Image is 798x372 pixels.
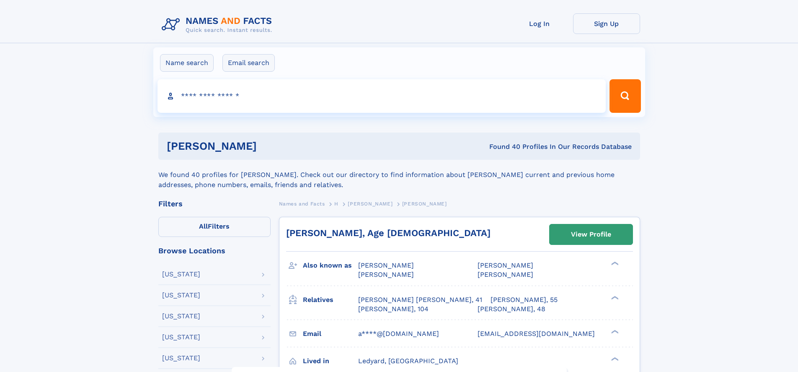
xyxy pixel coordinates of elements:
[373,142,632,151] div: Found 40 Profiles In Our Records Database
[609,295,619,300] div: ❯
[609,356,619,362] div: ❯
[334,198,338,209] a: H
[162,313,200,320] div: [US_STATE]
[358,304,429,314] a: [PERSON_NAME], 104
[571,225,611,244] div: View Profile
[550,224,633,245] a: View Profile
[286,228,491,238] a: [PERSON_NAME], Age [DEMOGRAPHIC_DATA]
[506,13,573,34] a: Log In
[303,293,358,307] h3: Relatives
[334,201,338,207] span: H
[279,198,325,209] a: Names and Facts
[303,354,358,368] h3: Lived in
[162,334,200,341] div: [US_STATE]
[358,357,458,365] span: Ledyard, [GEOGRAPHIC_DATA]
[478,330,595,338] span: [EMAIL_ADDRESS][DOMAIN_NAME]
[162,355,200,362] div: [US_STATE]
[358,261,414,269] span: [PERSON_NAME]
[162,271,200,278] div: [US_STATE]
[158,200,271,208] div: Filters
[158,13,279,36] img: Logo Names and Facts
[158,79,606,113] input: search input
[303,258,358,273] h3: Also known as
[303,327,358,341] h3: Email
[222,54,275,72] label: Email search
[609,79,640,113] button: Search Button
[158,247,271,255] div: Browse Locations
[160,54,214,72] label: Name search
[162,292,200,299] div: [US_STATE]
[158,160,640,190] div: We found 40 profiles for [PERSON_NAME]. Check out our directory to find information about [PERSON...
[609,261,619,266] div: ❯
[573,13,640,34] a: Sign Up
[478,304,545,314] a: [PERSON_NAME], 48
[158,217,271,237] label: Filters
[491,295,558,304] a: [PERSON_NAME], 55
[358,295,482,304] a: [PERSON_NAME] [PERSON_NAME], 41
[348,201,393,207] span: [PERSON_NAME]
[348,198,393,209] a: [PERSON_NAME]
[358,271,414,278] span: [PERSON_NAME]
[402,201,447,207] span: [PERSON_NAME]
[609,329,619,334] div: ❯
[478,261,533,269] span: [PERSON_NAME]
[478,271,533,278] span: [PERSON_NAME]
[199,222,208,230] span: All
[167,141,373,151] h1: [PERSON_NAME]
